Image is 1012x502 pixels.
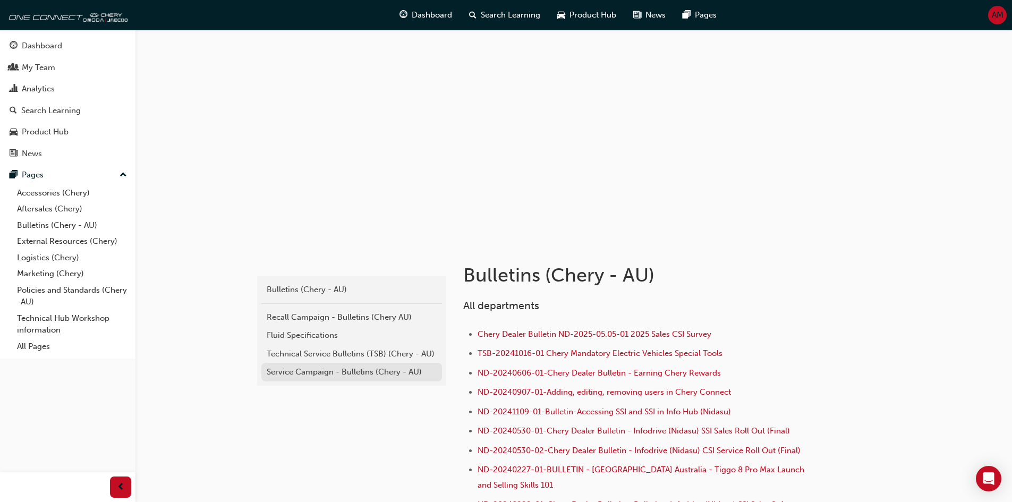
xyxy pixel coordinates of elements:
[10,127,18,137] span: car-icon
[267,329,437,342] div: Fluid Specifications
[120,168,127,182] span: up-icon
[633,8,641,22] span: news-icon
[13,310,131,338] a: Technical Hub Workshop information
[478,465,806,490] a: ND-20240227-01-BULLETIN - [GEOGRAPHIC_DATA] Australia - Tiggo 8 Pro Max Launch and Selling Skills...
[267,348,437,360] div: Technical Service Bulletins (TSB) (Chery - AU)
[4,58,131,78] a: My Team
[22,126,69,138] div: Product Hub
[4,144,131,164] a: News
[10,106,17,116] span: search-icon
[4,36,131,56] a: Dashboard
[13,201,131,217] a: Aftersales (Chery)
[478,426,790,436] a: ND-20240530-01-Chery Dealer Bulletin - Infodrive (Nidasu) SSI Sales Roll Out (Final)
[478,348,722,358] a: TSB-20241016-01 Chery Mandatory Electric Vehicles Special Tools
[391,4,461,26] a: guage-iconDashboard
[13,217,131,234] a: Bulletins (Chery - AU)
[10,171,18,180] span: pages-icon
[13,338,131,355] a: All Pages
[10,41,18,51] span: guage-icon
[674,4,725,26] a: pages-iconPages
[10,84,18,94] span: chart-icon
[478,387,731,397] a: ND-20240907-01-Adding, editing, removing users in Chery Connect
[988,6,1007,24] button: AM
[22,40,62,52] div: Dashboard
[4,165,131,185] button: Pages
[13,250,131,266] a: Logistics (Chery)
[261,363,442,381] a: Service Campaign - Bulletins (Chery - AU)
[569,9,616,21] span: Product Hub
[267,284,437,296] div: Bulletins (Chery - AU)
[261,345,442,363] a: Technical Service Bulletins (TSB) (Chery - AU)
[481,9,540,21] span: Search Learning
[478,329,711,339] a: Chery Dealer Bulletin ND-2025-05.05-01 2025 Sales CSI Survey
[463,300,539,312] span: All departments
[695,9,717,21] span: Pages
[399,8,407,22] span: guage-icon
[13,282,131,310] a: Policies and Standards (Chery -AU)
[557,8,565,22] span: car-icon
[4,79,131,99] a: Analytics
[261,280,442,299] a: Bulletins (Chery - AU)
[683,8,691,22] span: pages-icon
[5,4,127,25] img: oneconnect
[13,185,131,201] a: Accessories (Chery)
[992,9,1004,21] span: AM
[645,9,666,21] span: News
[469,8,477,22] span: search-icon
[10,63,18,73] span: people-icon
[22,83,55,95] div: Analytics
[478,407,731,416] a: ND-20241109-01-Bulletin-Accessing SSI and SSI in Info Hub (Nidasu)
[267,311,437,324] div: Recall Campaign - Bulletins (Chery AU)
[549,4,625,26] a: car-iconProduct Hub
[461,4,549,26] a: search-iconSearch Learning
[13,233,131,250] a: External Resources (Chery)
[10,149,18,159] span: news-icon
[4,34,131,165] button: DashboardMy TeamAnalyticsSearch LearningProduct HubNews
[4,122,131,142] a: Product Hub
[463,263,812,287] h1: Bulletins (Chery - AU)
[478,368,721,378] a: ND-20240606-01-Chery Dealer Bulletin - Earning Chery Rewards
[22,169,44,181] div: Pages
[478,446,801,455] a: ND-20240530-02-Chery Dealer Bulletin - Infodrive (Nidasu) CSI Service Roll Out (Final)
[267,366,437,378] div: Service Campaign - Bulletins (Chery - AU)
[117,481,125,494] span: prev-icon
[261,326,442,345] a: Fluid Specifications
[22,148,42,160] div: News
[4,101,131,121] a: Search Learning
[261,308,442,327] a: Recall Campaign - Bulletins (Chery AU)
[22,62,55,74] div: My Team
[625,4,674,26] a: news-iconNews
[21,105,81,117] div: Search Learning
[13,266,131,282] a: Marketing (Chery)
[976,466,1001,491] div: Open Intercom Messenger
[412,9,452,21] span: Dashboard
